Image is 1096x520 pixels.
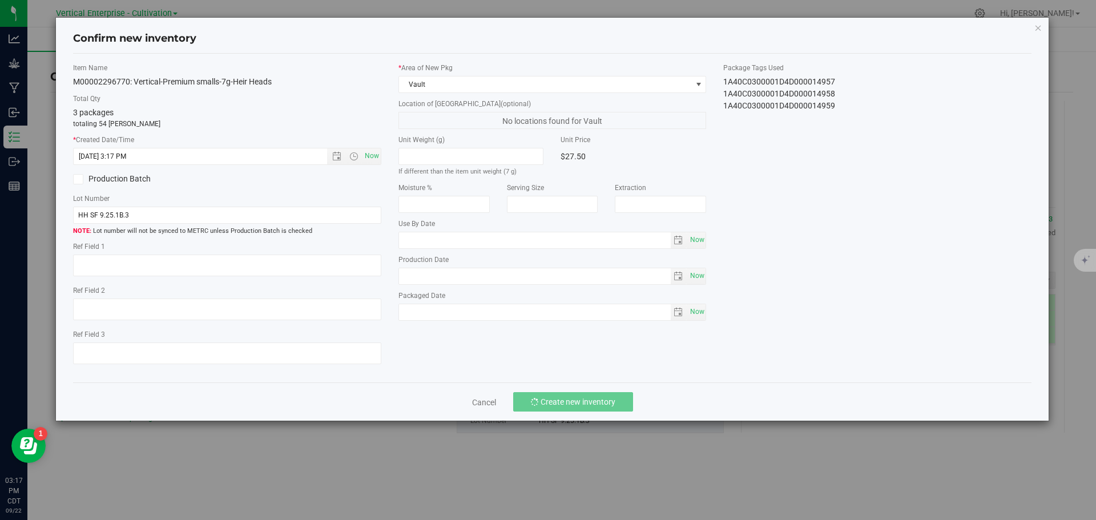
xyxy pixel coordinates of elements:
[687,268,707,284] span: Set Current date
[73,76,381,88] div: M00002296770: Vertical-Premium smalls-7g-Heir Heads
[344,152,363,161] span: Open the time view
[398,183,490,193] label: Moisture %
[671,232,687,248] span: select
[73,31,196,46] h4: Confirm new inventory
[398,255,707,265] label: Production Date
[501,100,531,108] span: (optional)
[73,285,381,296] label: Ref Field 2
[513,392,633,412] button: Create new inventory
[398,291,707,301] label: Packaged Date
[34,427,47,441] iframe: Resource center unread badge
[73,329,381,340] label: Ref Field 3
[671,268,687,284] span: select
[398,219,707,229] label: Use By Date
[73,194,381,204] label: Lot Number
[73,241,381,252] label: Ref Field 1
[398,168,517,175] small: If different than the item unit weight (7 g)
[362,148,381,164] span: Set Current date
[687,232,707,248] span: Set Current date
[541,397,615,406] span: Create new inventory
[327,152,346,161] span: Open the date view
[687,304,706,320] span: select
[398,63,707,73] label: Area of New Pkg
[73,227,381,236] span: Lot number will not be synced to METRC unless Production Batch is checked
[723,100,1031,112] div: 1A40C0300001D4D000014959
[73,94,381,104] label: Total Qty
[399,76,692,92] span: Vault
[615,183,706,193] label: Extraction
[687,268,706,284] span: select
[73,173,219,185] label: Production Batch
[561,148,706,165] div: $27.50
[11,429,46,463] iframe: Resource center
[671,304,687,320] span: select
[73,119,381,129] p: totaling 54 [PERSON_NAME]
[507,183,598,193] label: Serving Size
[723,63,1031,73] label: Package Tags Used
[398,135,544,145] label: Unit Weight (g)
[472,397,496,408] a: Cancel
[73,108,114,117] span: 3 packages
[687,232,706,248] span: select
[687,304,707,320] span: Set Current date
[723,76,1031,88] div: 1A40C0300001D4D000014957
[73,135,381,145] label: Created Date/Time
[723,88,1031,100] div: 1A40C0300001D4D000014958
[398,99,707,109] label: Location of [GEOGRAPHIC_DATA]
[73,63,381,73] label: Item Name
[561,135,706,145] label: Unit Price
[398,112,707,129] span: No locations found for Vault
